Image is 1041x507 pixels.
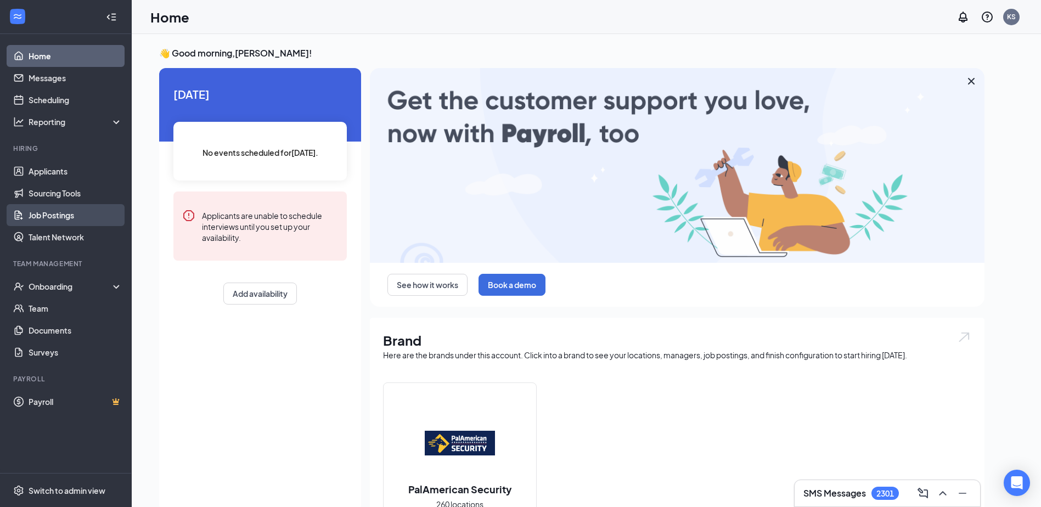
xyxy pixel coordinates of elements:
[29,281,113,292] div: Onboarding
[29,485,105,496] div: Switch to admin view
[13,144,120,153] div: Hiring
[956,10,970,24] svg: Notifications
[397,482,523,496] h2: PalAmerican Security
[370,68,984,263] img: payroll-large.gif
[29,67,122,89] a: Messages
[479,274,545,296] button: Book a demo
[13,259,120,268] div: Team Management
[29,297,122,319] a: Team
[965,75,978,88] svg: Cross
[159,47,984,59] h3: 👋 Good morning, [PERSON_NAME] !
[29,116,123,127] div: Reporting
[29,391,122,413] a: PayrollCrown
[29,45,122,67] a: Home
[29,89,122,111] a: Scheduling
[876,489,894,498] div: 2301
[956,487,969,500] svg: Minimize
[150,8,189,26] h1: Home
[13,485,24,496] svg: Settings
[957,331,971,343] img: open.6027fd2a22e1237b5b06.svg
[383,331,971,350] h1: Brand
[29,226,122,248] a: Talent Network
[1004,470,1030,496] div: Open Intercom Messenger
[914,485,932,502] button: ComposeMessage
[173,86,347,103] span: [DATE]
[182,209,195,222] svg: Error
[13,116,24,127] svg: Analysis
[29,182,122,204] a: Sourcing Tools
[1007,12,1016,21] div: KS
[106,12,117,22] svg: Collapse
[934,485,952,502] button: ChevronUp
[29,319,122,341] a: Documents
[29,160,122,182] a: Applicants
[383,350,971,360] div: Here are the brands under this account. Click into a brand to see your locations, managers, job p...
[803,487,866,499] h3: SMS Messages
[12,11,23,22] svg: WorkstreamLogo
[387,274,468,296] button: See how it works
[202,147,318,159] span: No events scheduled for [DATE] .
[202,209,338,243] div: Applicants are unable to schedule interviews until you set up your availability.
[916,487,930,500] svg: ComposeMessage
[13,281,24,292] svg: UserCheck
[425,408,495,478] img: PalAmerican Security
[223,283,297,305] button: Add availability
[29,204,122,226] a: Job Postings
[29,341,122,363] a: Surveys
[936,487,949,500] svg: ChevronUp
[954,485,971,502] button: Minimize
[13,374,120,384] div: Payroll
[981,10,994,24] svg: QuestionInfo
